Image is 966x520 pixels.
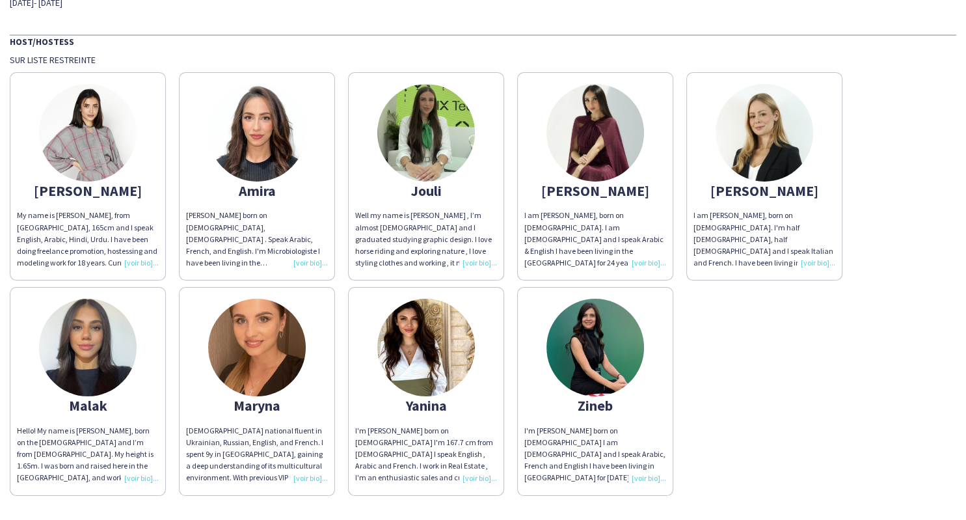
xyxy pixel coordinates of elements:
[208,84,306,182] img: thumb-6582a0cdb5742.jpeg
[355,400,497,411] div: Yanina
[377,299,475,396] img: thumb-652e711b4454b.jpeg
[208,299,306,396] img: thumb-671b7c58dfd28.jpeg
[10,54,956,66] div: Sur liste restreinte
[39,84,137,182] img: thumb-65aa2df93c2ff.jpeg
[39,299,137,396] img: thumb-670adb23170e3.jpeg
[186,400,328,411] div: Maryna
[17,210,159,269] div: My name is [PERSON_NAME], from [GEOGRAPHIC_DATA], 165cm and I speak English, Arabic, Hindi, Urdu....
[546,84,644,182] img: thumb-1667231339635fee6b95e01.jpeg
[355,185,497,197] div: Jouli
[693,210,835,269] div: I am [PERSON_NAME], born on [DEMOGRAPHIC_DATA]. I'm half [DEMOGRAPHIC_DATA], half [DEMOGRAPHIC_DA...
[693,185,835,197] div: [PERSON_NAME]
[546,299,644,396] img: thumb-8fa862a2-4ba6-4d8c-b812-4ab7bb08ac6d.jpg
[186,425,328,484] div: [DEMOGRAPHIC_DATA] national fluent in Ukrainian, Russian, English, and French. I spent 9y in [GEO...
[716,84,813,182] img: thumb-68a42ce4d990e.jpeg
[17,400,159,411] div: Malak
[10,34,956,48] div: Host/Hostess
[524,425,666,484] div: I'm [PERSON_NAME] born on [DEMOGRAPHIC_DATA] I am [DEMOGRAPHIC_DATA] and I speak Arabic, French a...
[524,185,666,197] div: [PERSON_NAME]
[17,185,159,197] div: [PERSON_NAME]
[186,185,328,197] div: Amira
[524,210,665,279] span: I am [PERSON_NAME], born on [DEMOGRAPHIC_DATA]. I am [DEMOGRAPHIC_DATA] and I speak Arabic & Engl...
[524,400,666,411] div: Zineb
[377,84,475,182] img: thumb-3d0b2553-6c45-4a29-9489-c0299c010989.jpg
[186,210,328,269] div: [PERSON_NAME] born on [DEMOGRAPHIC_DATA], [DEMOGRAPHIC_DATA] . Speak Arabic, French, and English....
[355,210,497,269] div: Well my name is [PERSON_NAME] , I’m almost [DEMOGRAPHIC_DATA] and I graduated studying graphic de...
[17,425,159,484] div: Hello! My name is [PERSON_NAME], born on the [DEMOGRAPHIC_DATA] and I’m from [DEMOGRAPHIC_DATA]. ...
